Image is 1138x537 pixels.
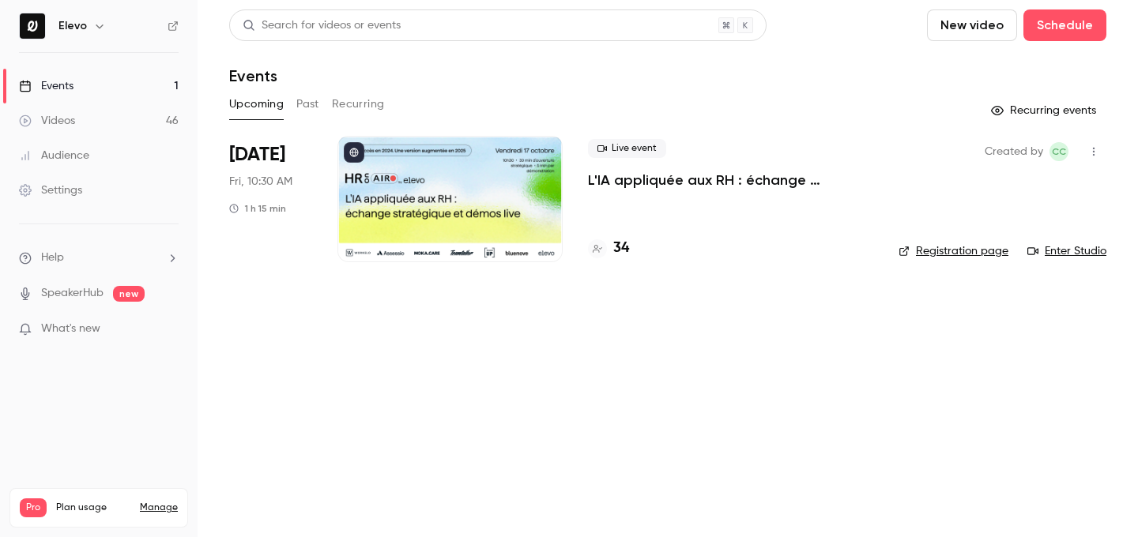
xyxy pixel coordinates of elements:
[613,238,629,259] h4: 34
[229,92,284,117] button: Upcoming
[1023,9,1106,41] button: Schedule
[1049,142,1068,161] span: Clara Courtillier
[296,92,319,117] button: Past
[985,142,1043,161] span: Created by
[20,498,47,517] span: Pro
[588,139,666,158] span: Live event
[58,18,87,34] h6: Elevo
[41,285,104,302] a: SpeakerHub
[229,66,277,85] h1: Events
[899,243,1008,259] a: Registration page
[332,92,385,117] button: Recurring
[229,136,312,262] div: Oct 17 Fri, 10:30 AM (Europe/Paris)
[41,250,64,266] span: Help
[927,9,1017,41] button: New video
[56,501,130,514] span: Plan usage
[113,286,145,302] span: new
[41,321,100,337] span: What's new
[588,171,873,190] a: L'IA appliquée aux RH : échange stratégique et démos live.
[984,98,1106,123] button: Recurring events
[19,78,73,94] div: Events
[1027,243,1106,259] a: Enter Studio
[588,238,629,259] a: 34
[19,113,75,129] div: Videos
[20,13,45,39] img: Elevo
[1052,142,1066,161] span: CC
[229,142,285,167] span: [DATE]
[229,202,286,215] div: 1 h 15 min
[19,148,89,163] div: Audience
[140,501,178,514] a: Manage
[229,174,292,190] span: Fri, 10:30 AM
[243,17,401,34] div: Search for videos or events
[19,182,82,198] div: Settings
[160,322,179,336] iframe: Noticeable Trigger
[19,250,179,266] li: help-dropdown-opener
